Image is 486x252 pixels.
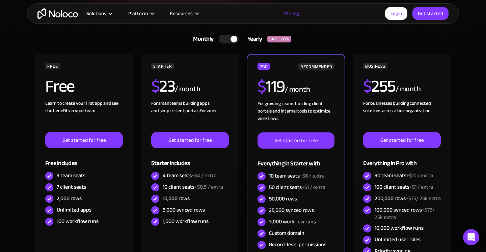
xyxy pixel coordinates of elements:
h2: 23 [151,78,175,95]
div: Resources [170,9,193,18]
div: For growing teams building client portals and internal tools to optimize workflows. [258,100,334,132]
div: Solutions [86,9,106,18]
div: Custom domain [269,229,304,237]
a: Get started for free [258,132,334,149]
a: Pricing [276,9,307,18]
div: / month [285,84,310,95]
div: 200,000 rows [375,195,441,202]
div: Free includes [45,148,123,170]
div: 10 client seats [163,183,223,191]
div: Yearly [239,34,267,44]
h2: 255 [363,78,396,95]
div: RECOMMENDED [298,63,334,70]
div: SAVE 20% [267,36,291,42]
span: +$75/ 25k extra [406,193,441,203]
div: / month [175,84,200,95]
div: 10,000 workflow runs [375,224,424,232]
div: 1,000 workflow runs [163,218,209,225]
span: +$4 / extra [192,170,217,181]
div: Platform [120,9,161,18]
div: 50 client seats [269,184,325,191]
a: Get started for free [151,132,229,148]
span: $ [258,71,266,102]
div: Solutions [78,9,120,18]
div: 10,000 rows [163,195,190,202]
a: home [37,8,78,19]
div: 7 client seats [57,183,86,191]
div: Everything in Pro with [363,148,441,170]
div: 50,000 rows [269,195,297,202]
div: 5,000 synced rows [163,206,205,214]
div: Unlimited apps [57,206,91,214]
div: BUSINESS [363,63,387,69]
span: $ [151,70,160,102]
div: Everything in Starter with [258,149,334,170]
h2: 119 [258,78,285,95]
span: $ [363,70,372,102]
a: Get started for free [363,132,441,148]
div: Monthly [185,34,219,44]
div: 3,000 workflow runs [269,218,316,225]
div: Unlimited user roles [375,236,421,243]
span: +$1 / extra [302,182,325,192]
span: +$0.5 / extra [194,182,223,192]
div: Resources [161,9,206,18]
div: 100 workflow runs [57,218,99,225]
div: Platform [128,9,148,18]
div: Record-level permissions [269,241,326,248]
div: 3 team seats [57,172,85,179]
div: PRO [258,63,270,70]
span: +$1 / extra [409,182,433,192]
div: 4 team seats [163,172,217,179]
span: +$10 / extra [406,170,433,181]
a: Get started for free [45,132,123,148]
span: +$75/ 25k extra [375,205,435,222]
div: Starter includes [151,148,229,170]
a: Login [385,7,407,20]
div: Learn to create your first app and see the benefits in your team ‍ [45,100,123,132]
div: 2,000 rows [57,195,82,202]
div: 25,000 synced rows [269,207,314,214]
div: 10 team seats [269,172,325,180]
div: 30 team seats [375,172,433,179]
h2: Free [45,78,75,95]
div: Open Intercom Messenger [463,229,479,245]
div: For small teams building apps and simple client portals for work. ‍ [151,100,229,132]
div: 100 client seats [375,183,433,191]
div: STARTER [151,63,174,69]
div: / month [396,84,421,95]
div: FREE [45,63,60,69]
a: Get started [412,7,449,20]
div: 100,000 synced rows [375,206,441,221]
div: For businesses building connected solutions across their organization. ‍ [363,100,441,132]
span: +$6 / extra [300,171,325,181]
